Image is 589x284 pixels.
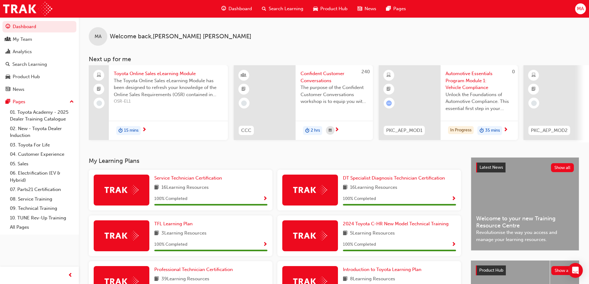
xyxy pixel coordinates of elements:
[105,185,139,195] img: Trak
[7,168,76,185] a: 06. Electrification (EV & Hybrid)
[114,70,223,77] span: Toyota Online Sales eLearning Module
[228,5,252,12] span: Dashboard
[451,195,456,203] button: Show Progress
[479,268,503,273] span: Product Hub
[6,87,10,92] span: news-icon
[3,2,52,16] img: Trak
[13,48,32,55] div: Analytics
[365,5,376,12] span: News
[154,230,159,237] span: book-icon
[263,196,267,202] span: Show Progress
[7,108,76,124] a: 01. Toyota Academy - 2025 Dealer Training Catalogue
[379,65,518,140] a: 0PKC_AEP_MOD1Automotive Essentials Program Module 1: Vehicle ComplianceUnlock the Foundations of ...
[531,85,536,93] span: booktick-icon
[551,163,574,172] button: Show all
[448,126,474,134] div: In Progress
[2,84,76,95] a: News
[343,175,447,182] a: DT Specialist Diagnosis Technician Certification
[480,165,503,170] span: Latest News
[13,98,25,105] div: Pages
[2,96,76,108] button: Pages
[142,127,147,133] span: next-icon
[301,70,368,84] span: Confident Customer Conversations
[451,242,456,248] span: Show Progress
[7,223,76,232] a: All Pages
[446,91,513,112] span: Unlock the Foundations of Automotive Compliance. This essential first step in your Automotive Ess...
[263,241,267,248] button: Show Progress
[263,195,267,203] button: Show Progress
[154,195,187,202] span: 100 % Completed
[7,194,76,204] a: 08. Service Training
[241,127,251,134] span: CCC
[89,65,228,140] a: Toyota Online Sales eLearning ModuleThe Toyota Online Sales eLearning Module has been designed to...
[301,84,368,105] span: The purpose of the Confident Customer Conversations workshop is to equip you with tools to commun...
[154,175,224,182] a: Service Technician Certification
[343,241,376,248] span: 100 % Completed
[105,231,139,240] img: Trak
[503,127,508,133] span: next-icon
[13,73,40,80] div: Product Hub
[118,127,123,135] span: duration-icon
[97,85,101,93] span: booktick-icon
[350,275,395,283] span: 8 Learning Resources
[350,184,397,192] span: 16 Learning Resources
[531,71,536,79] span: learningResourceType_ELEARNING-icon
[471,157,579,251] a: Latest NewsShow allWelcome to your new Training Resource CentreRevolutionise the way you access a...
[161,275,209,283] span: 39 Learning Resources
[70,98,74,106] span: up-icon
[2,21,76,32] a: Dashboard
[95,33,101,40] span: MA
[343,220,451,227] a: 2024 Toyota C-HR New Model Technical Training
[7,185,76,194] a: 07. Parts21 Certification
[386,85,391,93] span: booktick-icon
[451,196,456,202] span: Show Progress
[241,100,247,106] span: learningRecordVerb_NONE-icon
[343,266,424,273] a: Introduction to Toyota Learning Plan
[313,5,318,13] span: car-icon
[531,127,568,134] span: PKC_AEP_MOD2
[2,71,76,83] a: Product Hub
[7,124,76,140] a: 02. New - Toyota Dealer Induction
[293,185,327,195] img: Trak
[2,59,76,70] a: Search Learning
[12,61,47,68] div: Search Learning
[96,100,102,106] span: learningRecordVerb_NONE-icon
[110,33,251,40] span: Welcome back , [PERSON_NAME] [PERSON_NAME]
[154,266,235,273] a: Professional Technician Certification
[343,184,348,192] span: book-icon
[97,71,101,79] span: laptop-icon
[308,2,352,15] a: car-iconProduct Hub
[161,230,207,237] span: 3 Learning Resources
[269,5,303,12] span: Search Learning
[381,2,411,15] a: pages-iconPages
[154,241,187,248] span: 100 % Completed
[343,230,348,237] span: book-icon
[114,98,223,105] span: OSR-EL1
[393,5,406,12] span: Pages
[293,231,327,240] img: Trak
[476,163,574,172] a: Latest NewsShow all
[241,85,246,93] span: booktick-icon
[476,215,574,229] span: Welcome to your new Training Resource Centre
[343,267,421,272] span: Introduction to Toyota Learning Plan
[68,272,73,279] span: prev-icon
[161,184,209,192] span: 16 Learning Resources
[124,127,139,134] span: 15 mins
[7,204,76,213] a: 09. Technical Training
[13,86,24,93] div: News
[311,127,320,134] span: 2 hrs
[343,195,376,202] span: 100 % Completed
[6,74,10,80] span: car-icon
[6,37,10,42] span: people-icon
[7,150,76,159] a: 04. Customer Experience
[154,220,195,227] a: TFL Learning Plan
[335,127,339,133] span: next-icon
[154,275,159,283] span: book-icon
[451,241,456,248] button: Show Progress
[7,140,76,150] a: 03. Toyota For Life
[262,5,266,13] span: search-icon
[386,127,422,134] span: PKC_AEP_MOD1
[2,46,76,57] a: Analytics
